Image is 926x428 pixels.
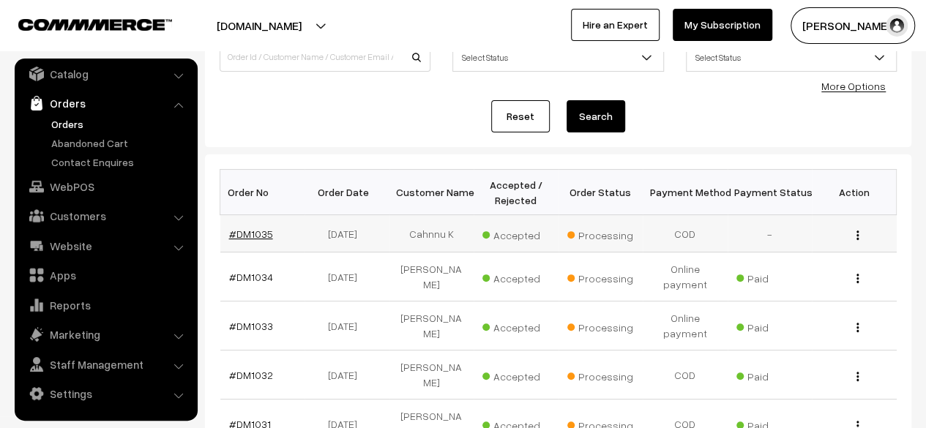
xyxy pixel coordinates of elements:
td: [DATE] [305,301,389,350]
td: Online payment [643,252,728,301]
a: Customers [18,203,193,229]
td: [DATE] [305,350,389,399]
td: [PERSON_NAME] [389,252,474,301]
td: [DATE] [305,252,389,301]
span: Select Status [686,42,897,72]
span: Paid [736,316,810,335]
button: [DOMAIN_NAME] [165,7,353,44]
td: COD [643,350,728,399]
span: Processing [567,316,641,335]
a: #DM1033 [229,320,273,332]
th: Order No [220,170,305,215]
a: More Options [821,80,886,92]
a: Abandoned Cart [48,135,193,151]
img: Menu [856,323,859,332]
a: Reports [18,292,193,318]
img: COMMMERCE [18,19,172,30]
span: Select Status [453,45,662,70]
td: [PERSON_NAME] [389,301,474,350]
a: Orders [18,90,193,116]
a: Apps [18,262,193,288]
a: #DM1034 [229,271,273,283]
th: Payment Status [728,170,813,215]
span: Accepted [482,316,556,335]
a: My Subscription [673,9,772,41]
span: Select Status [687,45,896,70]
td: Cahnnu K [389,215,474,252]
a: Settings [18,380,193,407]
span: Processing [567,365,641,384]
td: - [728,215,813,252]
a: WebPOS [18,173,193,200]
a: Hire an Expert [571,9,660,41]
td: COD [643,215,728,252]
a: Marketing [18,321,193,348]
th: Customer Name [389,170,474,215]
td: Online payment [643,301,728,350]
th: Action [812,170,897,215]
span: Processing [567,267,641,286]
th: Payment Method [643,170,728,215]
th: Accepted / Rejected [474,170,559,215]
span: Accepted [482,224,556,243]
img: user [886,15,908,37]
span: Processing [567,224,641,243]
img: Menu [856,230,859,240]
a: Reset [491,100,550,132]
a: Staff Management [18,351,193,378]
a: #DM1032 [229,369,273,381]
span: Accepted [482,365,556,384]
a: COMMMERCE [18,15,146,32]
img: Menu [856,274,859,283]
span: Select Status [452,42,663,72]
span: Paid [736,365,810,384]
th: Order Status [559,170,643,215]
a: Catalog [18,61,193,87]
a: Website [18,233,193,259]
a: Orders [48,116,193,132]
span: Accepted [482,267,556,286]
img: Menu [856,372,859,381]
input: Order Id / Customer Name / Customer Email / Customer Phone [220,42,430,72]
th: Order Date [305,170,389,215]
a: #DM1035 [229,228,273,240]
button: Search [567,100,625,132]
td: [PERSON_NAME] [389,350,474,399]
span: Paid [736,267,810,286]
td: [DATE] [305,215,389,252]
button: [PERSON_NAME] [791,7,915,44]
a: Contact Enquires [48,154,193,170]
